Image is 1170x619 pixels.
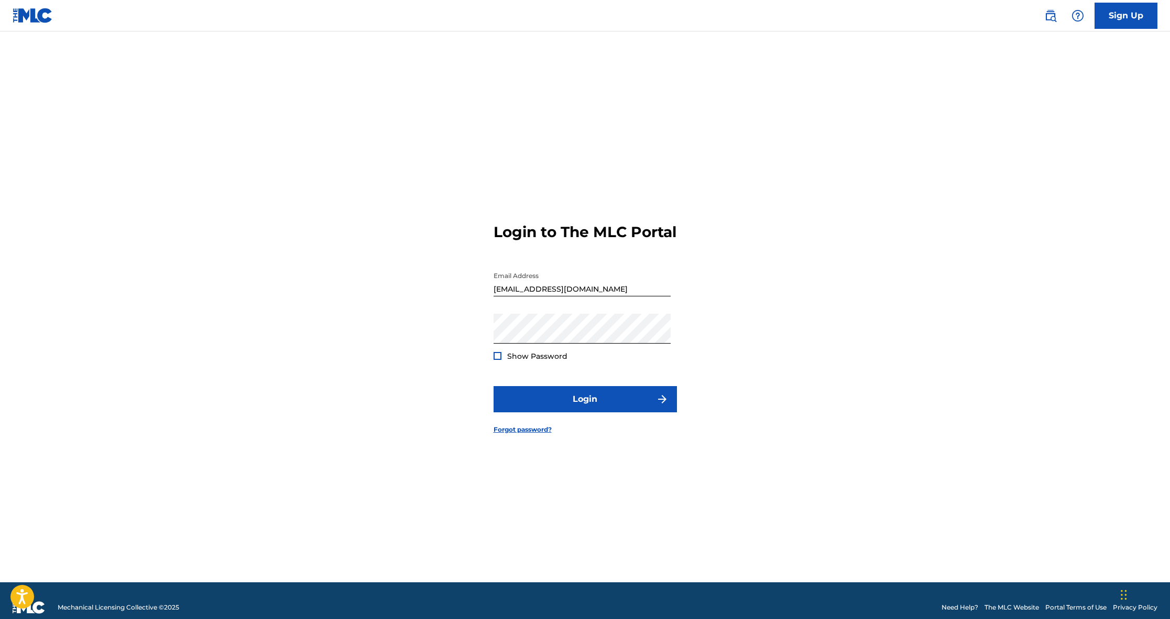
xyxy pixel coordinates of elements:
img: logo [13,601,45,614]
a: Privacy Policy [1113,603,1157,612]
div: Help [1067,5,1088,26]
div: Drag [1121,579,1127,611]
img: search [1044,9,1057,22]
img: f7272a7cc735f4ea7f67.svg [656,393,669,405]
a: Sign Up [1095,3,1157,29]
img: help [1071,9,1084,22]
button: Login [494,386,677,412]
img: MLC Logo [13,8,53,23]
a: The MLC Website [985,603,1039,612]
a: Forgot password? [494,425,552,434]
h3: Login to The MLC Portal [494,223,676,241]
span: Show Password [507,351,567,361]
a: Portal Terms of Use [1045,603,1107,612]
a: Public Search [1040,5,1061,26]
iframe: Chat Widget [1118,569,1170,619]
span: Mechanical Licensing Collective © 2025 [58,603,179,612]
a: Need Help? [942,603,978,612]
